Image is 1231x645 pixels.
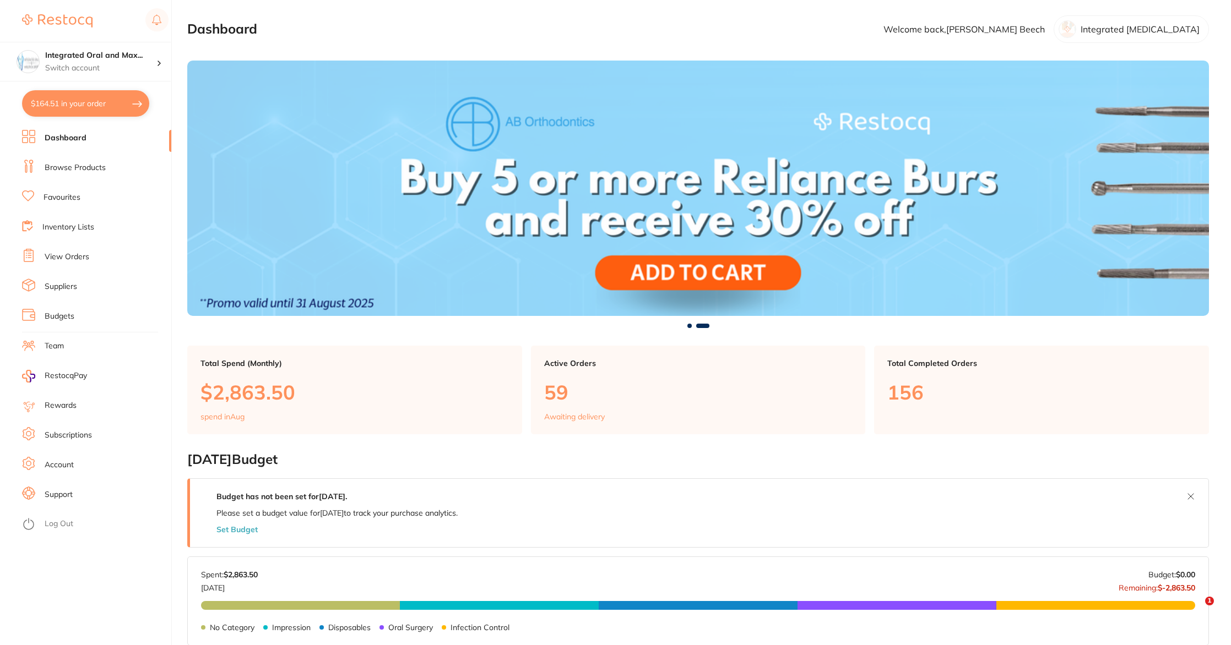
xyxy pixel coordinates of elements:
[1158,583,1195,593] strong: $-2,863.50
[388,623,433,632] p: Oral Surgery
[45,281,77,292] a: Suppliers
[187,61,1209,316] img: Dashboard
[45,518,73,529] a: Log Out
[200,412,245,421] p: spend in Aug
[22,370,35,382] img: RestocqPay
[187,346,522,435] a: Total Spend (Monthly)$2,863.50spend inAug
[224,570,258,580] strong: $2,863.50
[1119,579,1195,592] p: Remaining:
[200,381,509,403] p: $2,863.50
[272,623,311,632] p: Impression
[201,579,258,592] p: [DATE]
[1176,570,1195,580] strong: $0.00
[22,14,93,28] img: Restocq Logo
[22,90,149,117] button: $164.51 in your order
[17,51,39,73] img: Integrated Oral and Maxillofacial Surgery
[544,359,853,368] p: Active Orders
[45,133,86,144] a: Dashboard
[451,623,509,632] p: Infection Control
[1148,570,1195,579] p: Budget:
[874,346,1209,435] a: Total Completed Orders156
[200,359,509,368] p: Total Spend (Monthly)
[45,162,106,173] a: Browse Products
[45,50,156,61] h4: Integrated Oral and Maxillofacial Surgery
[1081,24,1200,34] p: Integrated [MEDICAL_DATA]
[45,430,92,441] a: Subscriptions
[887,381,1196,403] p: 156
[544,412,605,421] p: Awaiting delivery
[883,24,1045,34] p: Welcome back, [PERSON_NAME] Beech
[887,359,1196,368] p: Total Completed Orders
[22,370,87,382] a: RestocqPay
[1205,597,1214,605] span: 1
[45,460,74,471] a: Account
[216,525,258,534] button: Set Budget
[210,623,254,632] p: No Category
[42,222,94,233] a: Inventory Lists
[187,452,1209,467] h2: [DATE] Budget
[45,400,77,411] a: Rewards
[45,63,156,74] p: Switch account
[328,623,371,632] p: Disposables
[45,370,87,381] span: RestocqPay
[45,341,64,352] a: Team
[45,489,73,500] a: Support
[1183,597,1209,623] iframe: Intercom live chat
[22,516,168,533] button: Log Out
[44,192,80,203] a: Favourites
[187,21,257,37] h2: Dashboard
[216,491,347,501] strong: Budget has not been set for [DATE] .
[22,8,93,34] a: Restocq Logo
[201,570,258,579] p: Spent:
[45,252,89,263] a: View Orders
[531,346,866,435] a: Active Orders59Awaiting delivery
[216,509,458,517] p: Please set a budget value for [DATE] to track your purchase analytics.
[45,311,74,322] a: Budgets
[544,381,853,403] p: 59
